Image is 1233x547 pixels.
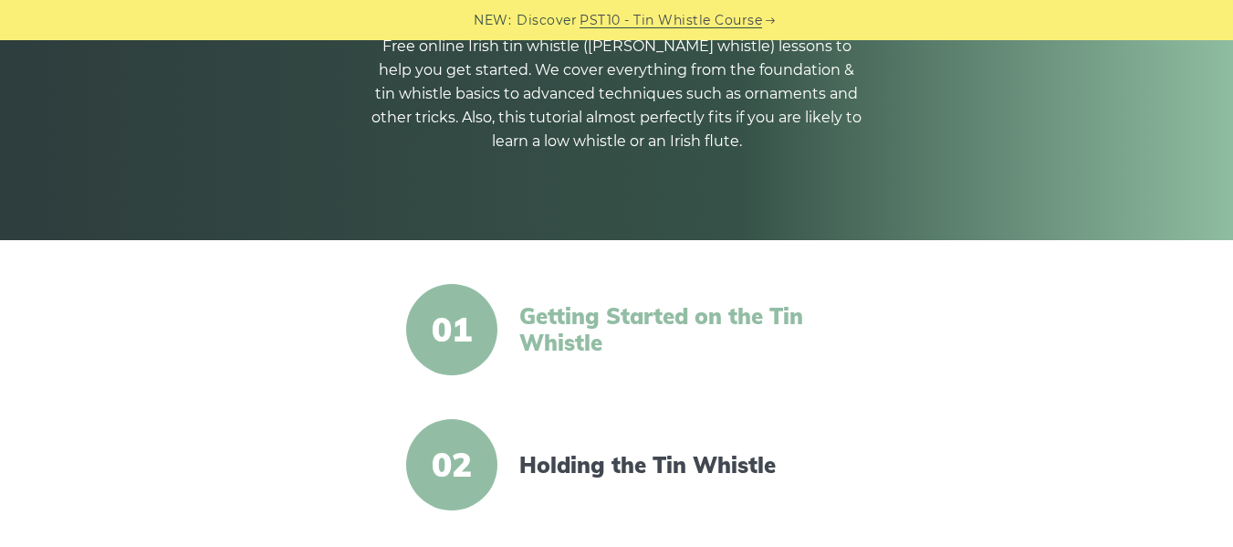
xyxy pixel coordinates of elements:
a: Holding the Tin Whistle [519,452,833,479]
span: Discover [517,10,577,31]
span: NEW: [474,10,511,31]
p: Free online Irish tin whistle ([PERSON_NAME] whistle) lessons to help you get started. We cover e... [371,35,863,153]
a: PST10 - Tin Whistle Course [580,10,762,31]
span: 02 [406,419,497,510]
span: 01 [406,284,497,375]
a: Getting Started on the Tin Whistle [519,303,833,356]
